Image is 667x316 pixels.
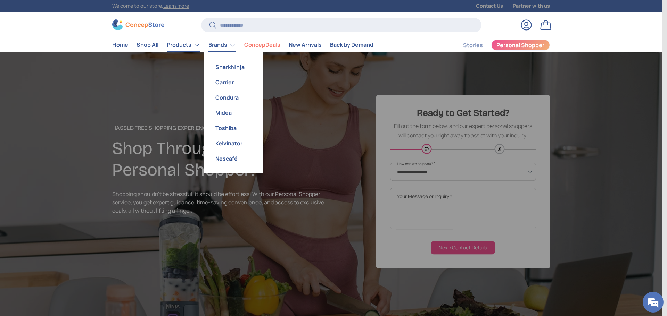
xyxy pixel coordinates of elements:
a: New Arrivals [289,38,322,52]
span: We're online! [40,87,96,157]
div: Chat with us now [36,39,117,48]
a: Home [112,38,128,52]
a: Personal Shopper [491,40,550,51]
a: Shop All [137,38,158,52]
a: ConcepDeals [244,38,280,52]
span: Personal Shopper [496,42,544,48]
nav: Secondary [446,38,550,52]
textarea: Type your message and hit 'Enter' [3,189,132,214]
div: Minimize live chat window [114,3,131,20]
nav: Primary [112,38,373,52]
summary: Brands [204,38,240,52]
a: Stories [463,39,483,52]
a: Back by Demand [330,38,373,52]
summary: Products [163,38,204,52]
img: ConcepStore [112,19,164,30]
